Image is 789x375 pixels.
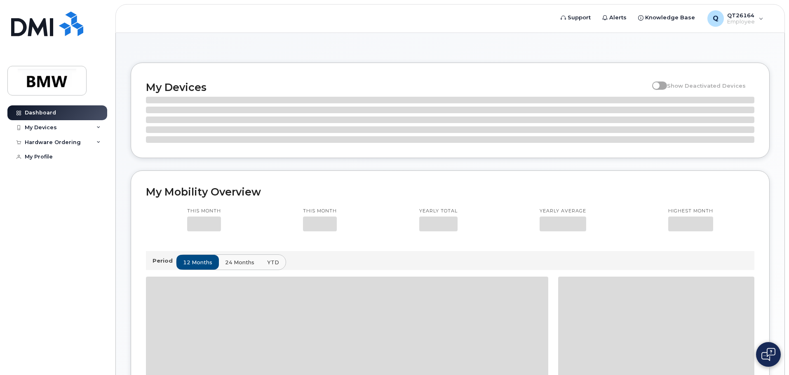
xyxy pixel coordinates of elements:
input: Show Deactivated Devices [652,78,659,84]
p: Highest month [668,208,713,214]
img: Open chat [761,348,775,361]
p: Yearly total [419,208,458,214]
span: YTD [267,259,279,266]
p: Period [153,257,176,265]
p: This month [187,208,221,214]
span: Show Deactivated Devices [667,82,746,89]
p: Yearly average [540,208,586,214]
h2: My Mobility Overview [146,186,754,198]
span: 24 months [225,259,254,266]
p: This month [303,208,337,214]
h2: My Devices [146,81,648,93]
